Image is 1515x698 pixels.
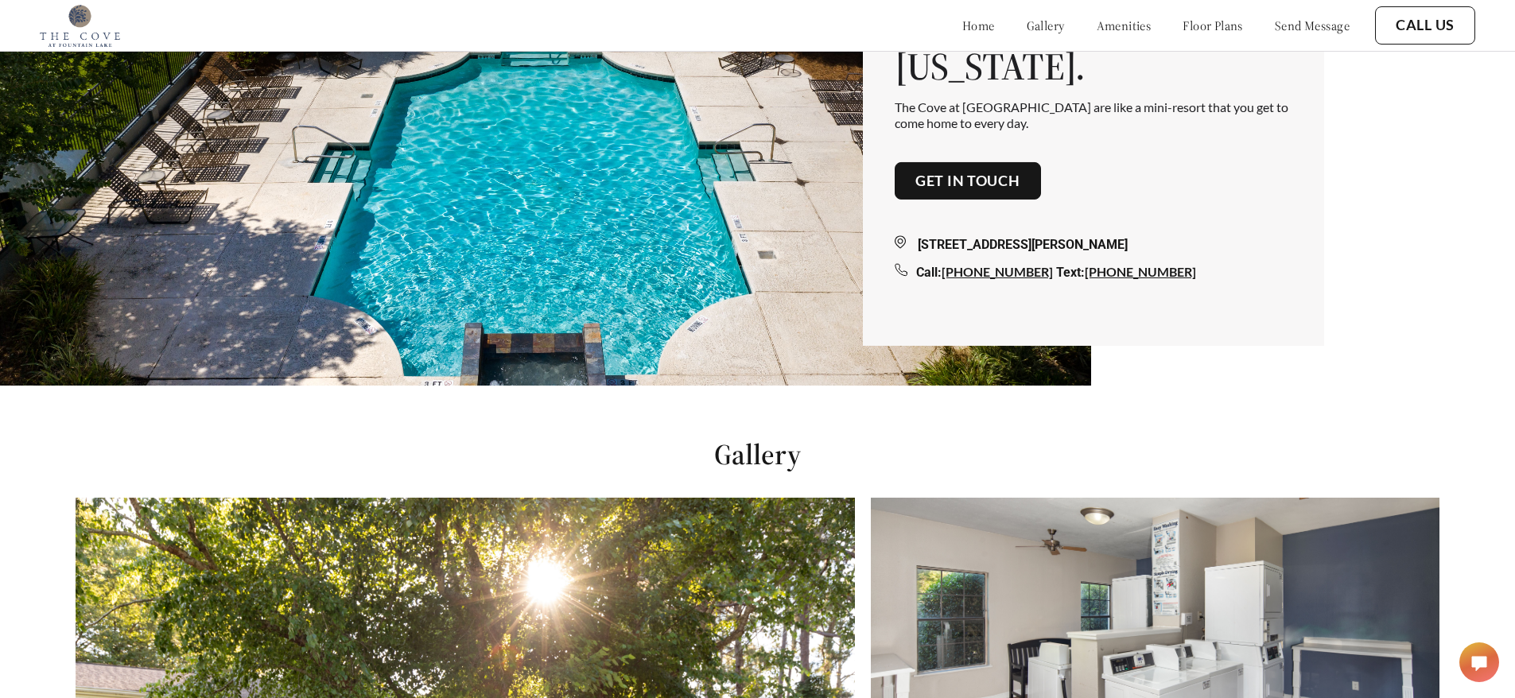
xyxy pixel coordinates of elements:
a: amenities [1097,17,1152,33]
a: send message [1275,17,1350,33]
img: cove_at_fountain_lake_logo.png [40,4,120,47]
a: home [962,17,995,33]
div: [STREET_ADDRESS][PERSON_NAME] [895,235,1292,254]
a: [PHONE_NUMBER] [1085,264,1196,279]
a: floor plans [1183,17,1243,33]
a: [PHONE_NUMBER] [942,264,1053,279]
button: Call Us [1375,6,1475,45]
a: gallery [1027,17,1065,33]
a: Call Us [1396,17,1455,34]
a: Get in touch [915,173,1020,190]
button: Get in touch [895,162,1041,200]
span: Call: [916,265,942,280]
p: The Cove at [GEOGRAPHIC_DATA] are like a mini-resort that you get to come home to every day. [895,99,1292,130]
span: Text: [1056,265,1085,280]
